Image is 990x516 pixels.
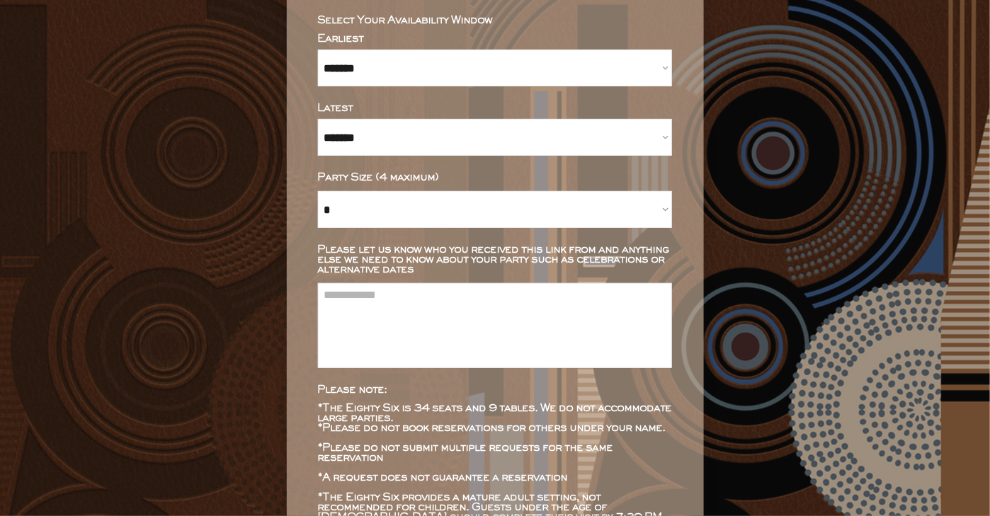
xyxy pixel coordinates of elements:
[318,245,672,275] div: Please let us know who you received this link from and anything else we need to know about your p...
[318,385,672,395] div: Please note:
[318,16,672,25] div: Select Your Availability Window
[318,103,672,113] div: Latest
[318,173,672,183] div: Party Size (4 maximum)
[318,34,672,44] div: Earliest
